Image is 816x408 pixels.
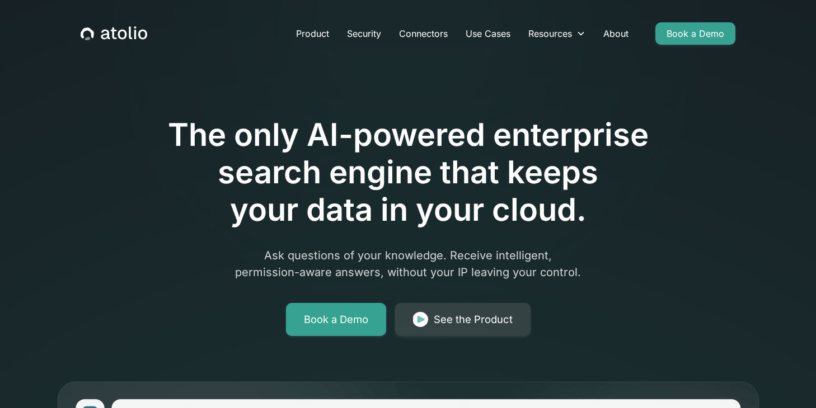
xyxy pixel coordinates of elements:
p: Ask questions of your knowledge. Receive intelligent, permission-aware answers, without your IP l... [193,247,623,281]
a: About [594,22,637,45]
a: Book a Demo [286,303,386,336]
div: Resources [528,27,572,40]
a: Security [338,22,390,45]
a: Book a Demo [655,22,735,45]
a: Connectors [390,22,457,45]
a: See the Product [395,303,531,336]
a: Use Cases [457,22,519,45]
a: Product [287,22,338,45]
h1: The only AI-powered enterprise search engine that keeps your data in your cloud. [121,116,695,229]
div: See the Product [434,312,513,328]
